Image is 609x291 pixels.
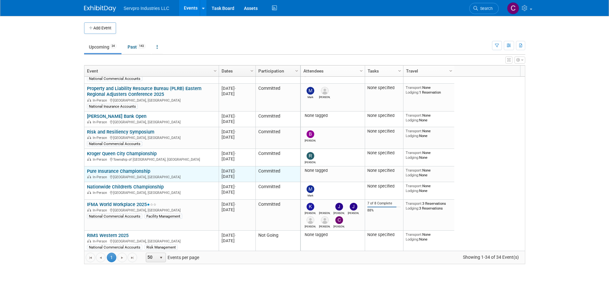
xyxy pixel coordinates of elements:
img: In-Person Event [87,98,91,102]
a: Column Settings [293,65,300,75]
div: Jay Reynolds [333,211,345,215]
span: Column Settings [448,68,453,73]
img: Chris Chassagneux [507,2,519,14]
div: Mark Bristol [305,95,316,99]
a: Search [469,3,499,14]
img: In-Person Event [87,191,91,194]
a: Column Settings [248,65,255,75]
span: Transport: [406,168,422,172]
div: Chris Chassagneux [305,238,316,242]
span: 143 [137,44,146,49]
span: Transport: [406,129,422,133]
span: In-Person [93,239,109,243]
div: [DATE] [222,202,253,207]
span: Lodging: [406,155,419,160]
span: Events per page [137,253,206,262]
span: 1 [107,253,116,262]
span: Lodging: [406,173,419,177]
div: None tagged [303,113,362,118]
div: Brian Donnelly [305,138,316,142]
div: [DATE] [222,238,253,243]
div: [GEOGRAPHIC_DATA], [GEOGRAPHIC_DATA] [87,190,216,195]
span: Go to the previous page [98,255,103,260]
div: [GEOGRAPHIC_DATA], [GEOGRAPHIC_DATA] [87,97,216,103]
span: Column Settings [213,68,218,73]
div: [DATE] [222,129,253,134]
div: None None [406,168,452,177]
img: Jason Humphrey [319,203,338,213]
a: Property and Liability Resource Bureau (PLRB) Eastern Regional Adjusters Conference 2025 [87,86,201,97]
a: Go to the next page [117,253,127,262]
div: Facility Management [144,214,182,219]
div: Matt Post [348,224,359,228]
a: Risk and Resiliency Symposium [87,129,154,135]
div: [GEOGRAPHIC_DATA], [GEOGRAPHIC_DATA] [87,119,216,125]
div: Township of [GEOGRAPHIC_DATA], [GEOGRAPHIC_DATA] [87,157,216,162]
span: Search [478,6,493,11]
img: Matt Post [350,216,357,224]
div: [GEOGRAPHIC_DATA], [GEOGRAPHIC_DATA] [87,135,216,140]
div: [DATE] [222,156,253,162]
div: National Commercial Accounts [87,245,142,250]
div: [GEOGRAPHIC_DATA], [GEOGRAPHIC_DATA] [87,207,216,213]
div: None specified [367,184,401,189]
div: None tagged [303,168,362,173]
span: In-Person [93,136,109,140]
a: Go to the last page [128,253,137,262]
img: ExhibitDay [84,5,116,12]
a: Past143 [123,41,151,53]
img: In-Person Event [87,175,91,178]
img: Brian Donnelly [307,130,314,138]
span: Column Settings [359,68,364,73]
img: Kevin Wofford [307,203,314,211]
span: - [235,151,236,156]
span: - [235,129,236,134]
a: Event [87,65,215,76]
div: None specified [367,113,401,118]
div: None specified [367,245,401,250]
a: Dates [222,65,251,76]
img: Mark Bristol [307,185,314,193]
div: Rick Dubois [305,160,316,164]
div: None None [406,113,452,122]
a: Go to the previous page [96,253,105,262]
img: Jay Reynolds [335,203,343,211]
div: [DATE] [222,233,253,238]
div: National Commercial Accounts [87,214,142,219]
td: Committed [255,149,300,166]
div: [DATE] [222,119,253,124]
a: Pure Insurance Championship [87,168,150,174]
a: IFMA World Workplace 2025 [87,202,156,207]
img: In-Person Event [87,239,91,242]
div: None tagged [303,245,362,250]
div: [DATE] [222,91,253,96]
img: Mark Bristol [307,87,314,95]
span: In-Person [93,98,109,103]
a: Nationwide Children's Championship [87,184,164,190]
button: Add Event [84,22,116,34]
img: In-Person Event [87,136,91,139]
a: Participation [258,65,296,76]
span: Column Settings [294,68,299,73]
img: Jeremy Jackson [350,203,357,211]
span: Go to the first page [88,255,93,260]
td: Committed [255,166,300,182]
span: Go to the last page [130,255,135,260]
span: Transport: [406,113,422,118]
span: - [235,169,236,173]
div: Kevin Wofford [305,211,316,215]
a: Column Settings [396,65,403,75]
span: Transport: [406,85,422,90]
div: None specified [367,150,401,156]
div: National Commercial Accounts [87,141,142,146]
div: None 1 Reservation [406,85,452,95]
img: In-Person Event [87,208,91,211]
td: Committed [255,84,300,111]
div: None None [406,150,452,160]
div: None None [406,245,452,255]
div: Jason Humphrey [319,213,330,217]
div: None specified [367,129,401,134]
div: [GEOGRAPHIC_DATA], [GEOGRAPHIC_DATA] [87,174,216,180]
div: Anthony Zubrick [319,95,330,99]
img: Chris Chassagneux [307,230,314,238]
